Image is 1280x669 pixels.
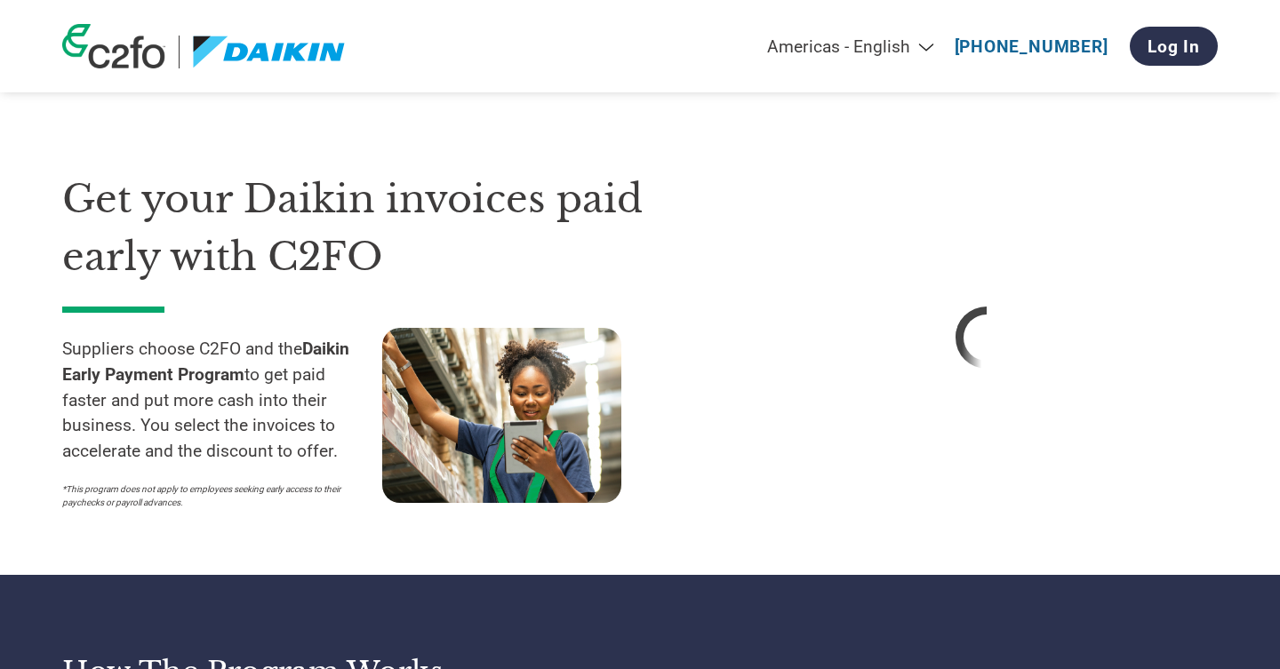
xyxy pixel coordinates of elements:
a: [PHONE_NUMBER] [955,36,1108,57]
a: Log In [1130,27,1218,66]
img: c2fo logo [62,24,165,68]
img: supply chain worker [382,328,621,503]
strong: Daikin Early Payment Program [62,338,349,385]
p: Suppliers choose C2FO and the to get paid faster and put more cash into their business. You selec... [62,337,382,465]
h1: Get your Daikin invoices paid early with C2FO [62,171,702,285]
img: Daikin [193,36,346,68]
p: *This program does not apply to employees seeking early access to their paychecks or payroll adva... [62,482,364,509]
